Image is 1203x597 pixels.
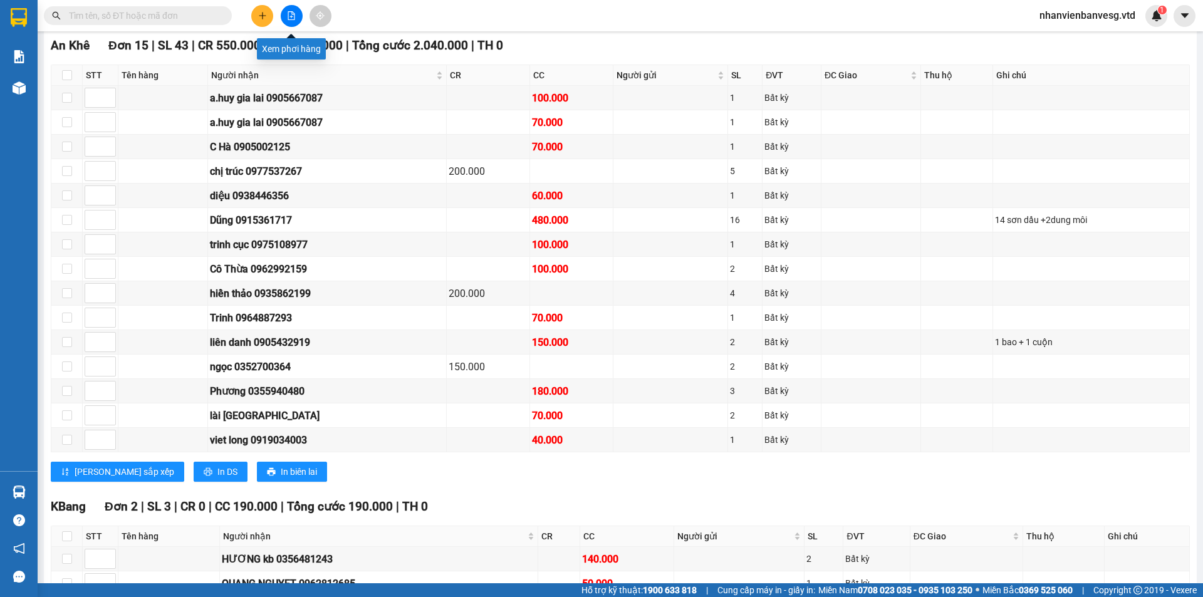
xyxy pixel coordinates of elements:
span: | [141,499,144,514]
span: CC 190.000 [215,499,278,514]
span: In DS [217,465,237,479]
span: sort-ascending [61,467,70,477]
div: 14 sơn dầu +2dung môi [995,213,1187,227]
div: Bất kỳ [764,384,819,398]
span: Hỗ trợ kỹ thuật: [581,583,697,597]
th: CR [447,65,530,86]
div: 16 [730,213,760,227]
div: Trinh 0964887293 [210,310,445,326]
div: ngọc 0352700364 [210,359,445,375]
div: 70.000 [532,139,611,155]
div: Bất kỳ [764,115,819,129]
span: Miền Bắc [982,583,1073,597]
span: ĐC Giao [825,68,908,82]
span: nhanvienbanvesg.vtd [1029,8,1145,23]
span: [PERSON_NAME] sắp xếp [75,465,174,479]
span: file-add [287,11,296,20]
th: Ghi chú [1105,526,1190,547]
div: Bất kỳ [764,189,819,202]
div: 70.000 [532,408,611,423]
span: | [471,38,474,53]
span: DĐ: [120,80,138,93]
div: Bất kỳ [764,286,819,300]
div: Bất kỳ [764,140,819,153]
div: 100.000 [532,237,611,252]
th: ĐVT [763,65,821,86]
div: 1 [730,433,760,447]
div: Bất kỳ [764,433,819,447]
span: Miền Nam [818,583,972,597]
span: question-circle [13,514,25,526]
div: a.huy gia lai 0905667087 [210,90,445,106]
div: playku [120,41,227,56]
div: hiền thảo 0935862199 [210,286,445,301]
div: Phương 0355940480 [210,383,445,399]
div: 2 [730,360,760,373]
span: Tổng cước 190.000 [287,499,393,514]
span: | [346,38,349,53]
th: Tên hàng [118,526,220,547]
div: Bất kỳ [764,262,819,276]
span: CC 1.490.000 [270,38,343,53]
span: caret-down [1179,10,1190,21]
div: viet long 0919034003 [210,432,445,448]
div: Bất kỳ [764,335,819,349]
div: Văn Phòng Pleiku [120,11,227,41]
span: | [192,38,195,53]
div: 1 [806,576,841,590]
div: 1 [730,91,760,105]
button: file-add [281,5,303,27]
div: trinh cục 0975108977 [210,237,445,252]
span: CR 0 [180,499,206,514]
span: printer [204,467,212,477]
span: Đơn 2 [105,499,138,514]
div: Bất kỳ [764,213,819,227]
div: Bất kỳ [764,408,819,422]
div: 70.000 [532,310,611,326]
div: 2 [730,262,760,276]
button: aim [310,5,331,27]
div: 1 [730,189,760,202]
div: 5 [730,164,760,178]
th: CC [580,526,674,547]
div: 150.000 [532,335,611,350]
button: caret-down [1174,5,1195,27]
span: Đơn 15 [108,38,148,53]
th: ĐVT [843,526,910,547]
th: SL [728,65,763,86]
div: 1 [730,140,760,153]
span: | [209,499,212,514]
span: message [13,571,25,583]
span: copyright [1133,586,1142,594]
span: Người gửi [617,68,716,82]
th: SL [805,526,843,547]
div: 1 [730,311,760,324]
div: 40.000 [532,432,611,448]
span: plus [258,11,267,20]
div: a.huy gia lai 0905667087 [210,115,445,130]
span: Người nhận [223,529,525,543]
div: 3 [730,384,760,398]
span: ⚪️ [976,588,979,593]
span: Người nhận [211,68,434,82]
span: Gửi: [11,12,30,25]
img: icon-new-feature [1151,10,1162,21]
div: 1 [730,115,760,129]
button: printerIn biên lai [257,462,327,482]
div: Bất kỳ [764,164,819,178]
span: CR 550.000 [198,38,261,53]
span: TH 0 [477,38,503,53]
span: | [264,38,267,53]
div: 2 [806,552,841,566]
span: SL 43 [158,38,189,53]
img: solution-icon [13,50,26,63]
span: notification [13,542,25,554]
div: 1 bao + 1 cuộn [995,335,1187,349]
div: Bất kỳ [764,360,819,373]
div: Cô Thừa 0962992159 [210,261,445,277]
span: Nhận: [120,12,150,25]
th: Ghi chú [993,65,1190,86]
div: 4 [730,286,760,300]
img: warehouse-icon [13,81,26,95]
span: 1 [1160,6,1164,14]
